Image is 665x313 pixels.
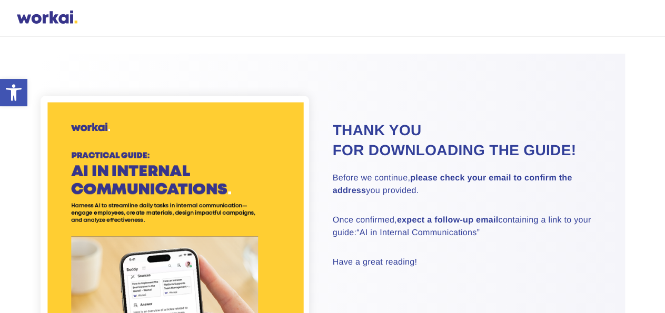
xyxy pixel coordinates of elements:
[333,174,572,195] strong: please check your email to confirm the address
[397,216,499,225] strong: expect a follow-up email
[333,120,599,160] h2: Thank you for downloading the guide!
[356,228,480,237] em: “AI in Internal Communications”
[333,214,599,239] p: Once confirmed, containing a link to your guide:
[333,256,599,269] p: Have a great reading!
[333,172,599,197] p: Before we continue, you provided.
